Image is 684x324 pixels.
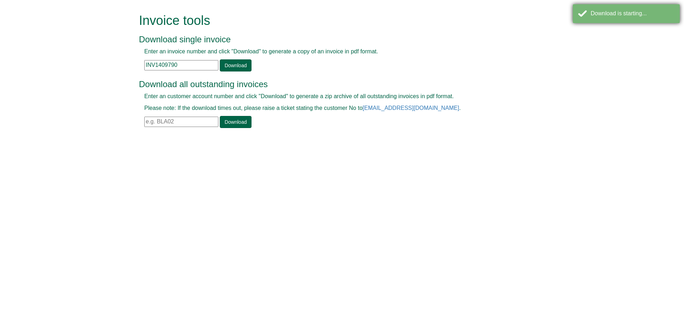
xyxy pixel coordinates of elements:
[144,48,524,56] p: Enter an invoice number and click "Download" to generate a copy of an invoice in pdf format.
[144,60,218,70] input: e.g. INV1234
[220,116,251,128] a: Download
[144,104,524,112] p: Please note: If the download times out, please raise a ticket stating the customer No to .
[591,10,674,18] div: Download is starting...
[363,105,459,111] a: [EMAIL_ADDRESS][DOMAIN_NAME]
[144,117,218,127] input: e.g. BLA02
[139,35,529,44] h3: Download single invoice
[139,14,529,28] h1: Invoice tools
[144,92,524,101] p: Enter an customer account number and click "Download" to generate a zip archive of all outstandin...
[220,59,251,71] a: Download
[139,80,529,89] h3: Download all outstanding invoices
